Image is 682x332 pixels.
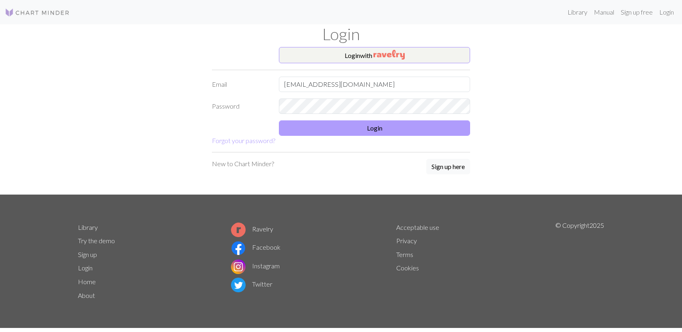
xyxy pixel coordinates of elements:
[78,278,96,285] a: Home
[212,159,274,169] p: New to Chart Minder?
[396,223,439,231] a: Acceptable use
[231,278,246,292] img: Twitter logo
[373,50,405,60] img: Ravelry
[78,251,97,258] a: Sign up
[231,243,281,251] a: Facebook
[78,264,93,272] a: Login
[5,8,70,17] img: Logo
[564,4,591,20] a: Library
[396,237,417,244] a: Privacy
[73,24,609,44] h1: Login
[426,159,470,174] button: Sign up here
[231,225,273,233] a: Ravelry
[78,223,98,231] a: Library
[78,291,95,299] a: About
[231,241,246,255] img: Facebook logo
[231,223,246,237] img: Ravelry logo
[231,262,280,270] a: Instagram
[396,251,413,258] a: Terms
[231,259,246,274] img: Instagram logo
[656,4,677,20] a: Login
[78,237,115,244] a: Try the demo
[207,99,274,114] label: Password
[555,221,604,302] p: © Copyright 2025
[396,264,419,272] a: Cookies
[207,77,274,92] label: Email
[231,280,272,288] a: Twitter
[279,120,470,136] button: Login
[279,47,470,63] button: Loginwith
[212,137,275,144] a: Forgot your password?
[617,4,656,20] a: Sign up free
[591,4,617,20] a: Manual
